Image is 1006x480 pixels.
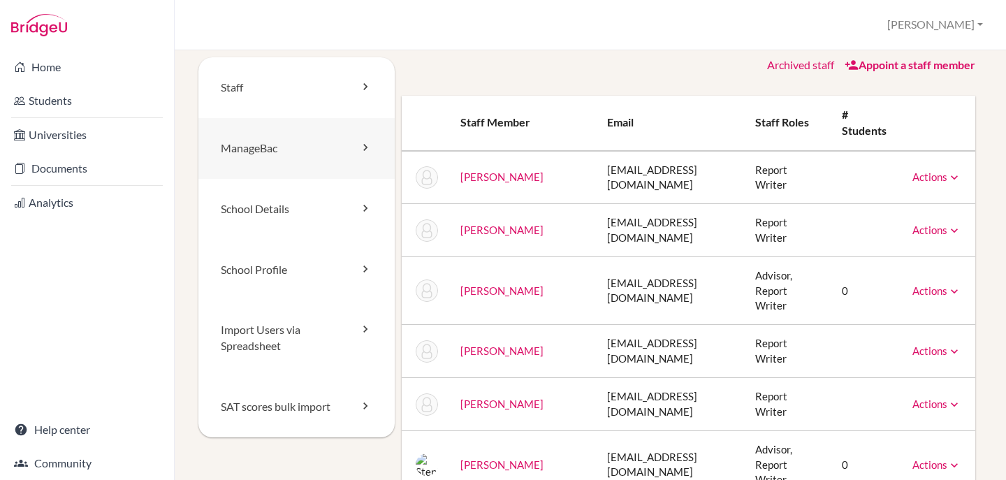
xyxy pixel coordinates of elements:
[912,224,961,236] a: Actions
[416,340,438,363] img: Diana Castillo
[460,284,544,297] a: [PERSON_NAME]
[3,416,171,444] a: Help center
[416,453,438,476] img: Stephen Frater
[744,325,831,378] td: Report Writer
[3,53,171,81] a: Home
[416,393,438,416] img: Tara Cheney
[3,449,171,477] a: Community
[744,378,831,431] td: Report Writer
[596,378,743,431] td: [EMAIL_ADDRESS][DOMAIN_NAME]
[912,344,961,357] a: Actions
[460,344,544,357] a: [PERSON_NAME]
[912,170,961,183] a: Actions
[3,121,171,149] a: Universities
[845,58,975,71] a: Appoint a staff member
[3,189,171,217] a: Analytics
[744,96,831,151] th: Staff roles
[198,240,395,300] a: School Profile
[3,154,171,182] a: Documents
[912,284,961,297] a: Actions
[767,58,834,71] a: Archived staff
[449,96,597,151] th: Staff member
[912,458,961,471] a: Actions
[460,458,544,471] a: [PERSON_NAME]
[198,377,395,437] a: SAT scores bulk import
[831,257,901,325] td: 0
[831,96,901,151] th: # students
[416,279,438,302] img: Andrew Brown
[460,170,544,183] a: [PERSON_NAME]
[596,96,743,151] th: Email
[198,57,395,118] a: Staff
[3,87,171,115] a: Students
[416,166,438,189] img: David Algie
[198,179,395,240] a: School Details
[744,257,831,325] td: Advisor, Report Writer
[912,398,961,410] a: Actions
[416,219,438,242] img: Kevin Bertman
[198,118,395,179] a: ManageBac
[744,151,831,204] td: Report Writer
[11,14,67,36] img: Bridge-U
[596,257,743,325] td: [EMAIL_ADDRESS][DOMAIN_NAME]
[596,325,743,378] td: [EMAIL_ADDRESS][DOMAIN_NAME]
[881,12,989,38] button: [PERSON_NAME]
[460,398,544,410] a: [PERSON_NAME]
[744,204,831,257] td: Report Writer
[596,151,743,204] td: [EMAIL_ADDRESS][DOMAIN_NAME]
[198,300,395,377] a: Import Users via Spreadsheet
[460,224,544,236] a: [PERSON_NAME]
[596,204,743,257] td: [EMAIL_ADDRESS][DOMAIN_NAME]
